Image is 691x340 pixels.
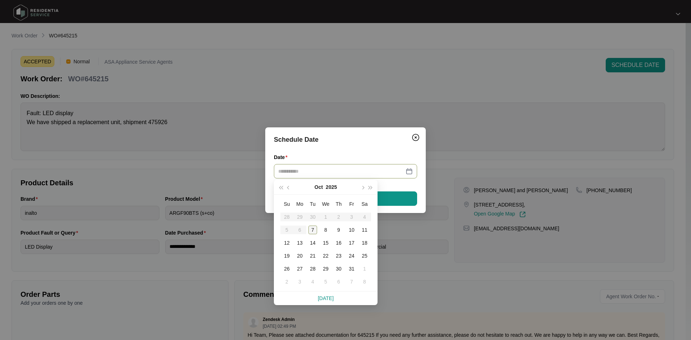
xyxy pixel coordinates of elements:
th: Fr [345,198,358,210]
input: Date [278,167,404,175]
th: Tu [306,198,319,210]
th: Su [280,198,293,210]
div: 31 [347,264,356,273]
button: 2025 [326,180,337,194]
td: 2025-10-17 [345,236,358,249]
div: 1 [360,264,369,273]
td: 2025-10-30 [332,262,345,275]
div: 30 [334,264,343,273]
div: 11 [360,226,369,234]
div: 7 [308,226,317,234]
div: 9 [334,226,343,234]
div: 24 [347,251,356,260]
div: 21 [308,251,317,260]
td: 2025-10-07 [306,223,319,236]
td: 2025-11-04 [306,275,319,288]
div: 23 [334,251,343,260]
td: 2025-11-06 [332,275,345,288]
td: 2025-11-05 [319,275,332,288]
div: 3 [295,277,304,286]
td: 2025-10-29 [319,262,332,275]
div: 28 [308,264,317,273]
td: 2025-10-24 [345,249,358,262]
td: 2025-10-13 [293,236,306,249]
div: 2 [283,277,291,286]
div: 22 [321,251,330,260]
th: Th [332,198,345,210]
th: Mo [293,198,306,210]
img: closeCircle [411,133,420,142]
td: 2025-10-27 [293,262,306,275]
td: 2025-10-15 [319,236,332,249]
label: Date [274,154,290,161]
div: 26 [283,264,291,273]
td: 2025-10-19 [280,249,293,262]
td: 2025-10-10 [345,223,358,236]
div: 13 [295,239,304,247]
div: 8 [321,226,330,234]
td: 2025-10-09 [332,223,345,236]
div: 4 [308,277,317,286]
div: 29 [321,264,330,273]
a: [DATE] [318,295,334,301]
td: 2025-10-21 [306,249,319,262]
td: 2025-10-14 [306,236,319,249]
div: 5 [321,277,330,286]
td: 2025-10-20 [293,249,306,262]
button: Close [410,132,421,143]
div: 27 [295,264,304,273]
div: 15 [321,239,330,247]
td: 2025-11-01 [358,262,371,275]
div: 10 [347,226,356,234]
div: 17 [347,239,356,247]
td: 2025-10-28 [306,262,319,275]
div: 8 [360,277,369,286]
td: 2025-10-18 [358,236,371,249]
div: 7 [347,277,356,286]
td: 2025-10-16 [332,236,345,249]
button: Oct [315,180,323,194]
div: 18 [360,239,369,247]
td: 2025-10-23 [332,249,345,262]
td: 2025-10-12 [280,236,293,249]
div: Schedule Date [274,135,417,145]
th: Sa [358,198,371,210]
div: 20 [295,251,304,260]
div: 6 [334,277,343,286]
div: 12 [283,239,291,247]
td: 2025-11-08 [358,275,371,288]
td: 2025-10-26 [280,262,293,275]
div: 19 [283,251,291,260]
th: We [319,198,332,210]
td: 2025-10-08 [319,223,332,236]
td: 2025-10-25 [358,249,371,262]
div: 25 [360,251,369,260]
td: 2025-11-02 [280,275,293,288]
td: 2025-10-22 [319,249,332,262]
div: 16 [334,239,343,247]
td: 2025-10-31 [345,262,358,275]
td: 2025-10-11 [358,223,371,236]
div: 14 [308,239,317,247]
td: 2025-11-03 [293,275,306,288]
td: 2025-11-07 [345,275,358,288]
